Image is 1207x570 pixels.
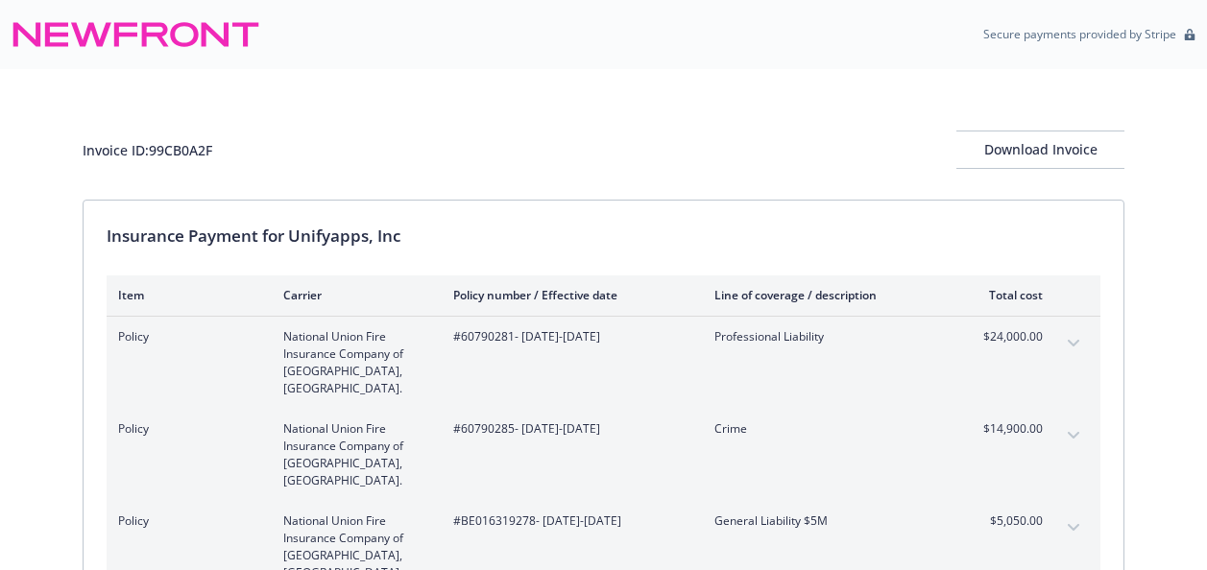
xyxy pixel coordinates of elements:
[118,420,253,438] span: Policy
[107,409,1100,501] div: PolicyNational Union Fire Insurance Company of [GEOGRAPHIC_DATA], [GEOGRAPHIC_DATA].#60790285- [D...
[971,287,1043,303] div: Total cost
[453,287,684,303] div: Policy number / Effective date
[983,26,1176,42] p: Secure payments provided by Stripe
[714,420,940,438] span: Crime
[714,512,940,530] span: General Liability $5M
[118,512,253,530] span: Policy
[956,131,1124,169] button: Download Invoice
[971,420,1043,438] span: $14,900.00
[714,287,940,303] div: Line of coverage / description
[956,131,1124,168] div: Download Invoice
[453,420,684,438] span: #60790285 - [DATE]-[DATE]
[107,317,1100,409] div: PolicyNational Union Fire Insurance Company of [GEOGRAPHIC_DATA], [GEOGRAPHIC_DATA].#60790281- [D...
[1058,420,1089,451] button: expand content
[714,328,940,345] span: Professional Liability
[283,420,422,489] span: National Union Fire Insurance Company of [GEOGRAPHIC_DATA], [GEOGRAPHIC_DATA].
[83,140,212,160] div: Invoice ID: 99CB0A2F
[107,224,1100,249] div: Insurance Payment for Unifyapps, Inc
[283,287,422,303] div: Carrier
[118,328,253,345] span: Policy
[1058,512,1089,543] button: expand content
[283,328,422,397] span: National Union Fire Insurance Company of [GEOGRAPHIC_DATA], [GEOGRAPHIC_DATA].
[118,287,253,303] div: Item
[971,328,1043,345] span: $24,000.00
[971,512,1043,530] span: $5,050.00
[1058,328,1089,359] button: expand content
[453,512,684,530] span: #BE016319278 - [DATE]-[DATE]
[453,328,684,345] span: #60790281 - [DATE]-[DATE]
